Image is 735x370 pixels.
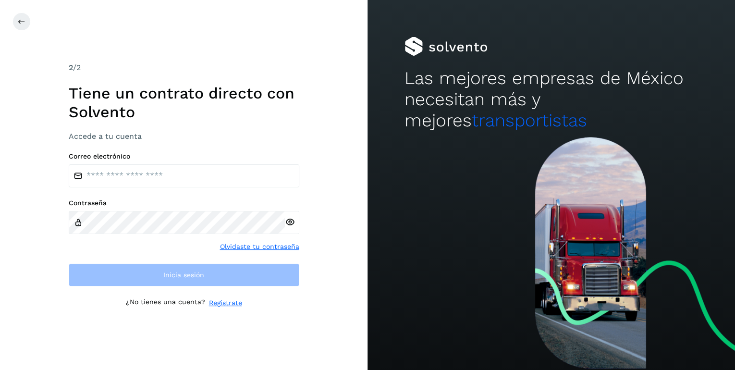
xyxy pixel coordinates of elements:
button: Inicia sesión [69,263,299,286]
div: /2 [69,62,299,74]
span: transportistas [472,110,587,131]
label: Correo electrónico [69,152,299,160]
span: Inicia sesión [163,271,204,278]
label: Contraseña [69,199,299,207]
a: Regístrate [209,298,242,308]
h3: Accede a tu cuenta [69,132,299,141]
a: Olvidaste tu contraseña [220,242,299,252]
h2: Las mejores empresas de México necesitan más y mejores [404,68,698,132]
span: 2 [69,63,73,72]
h1: Tiene un contrato directo con Solvento [69,84,299,121]
p: ¿No tienes una cuenta? [126,298,205,308]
